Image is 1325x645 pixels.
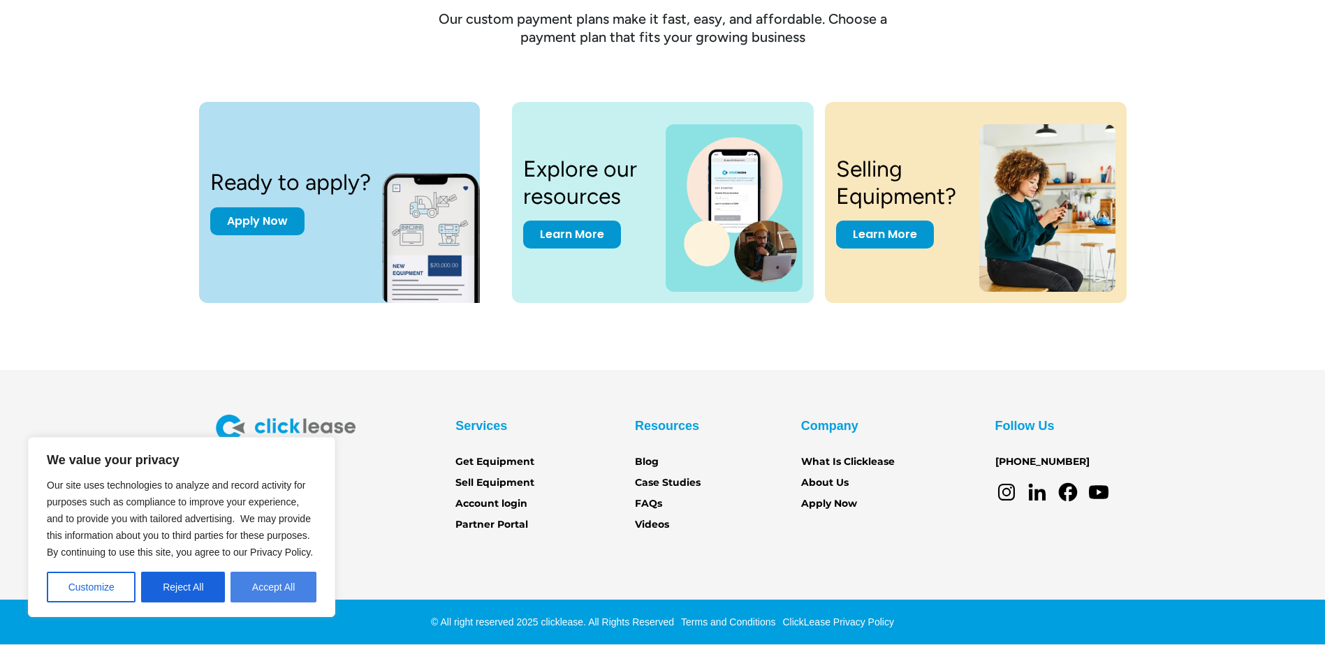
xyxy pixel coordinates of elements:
div: © All right reserved 2025 clicklease. All Rights Reserved [431,615,674,629]
span: Our site uses technologies to analyze and record activity for purposes such as compliance to impr... [47,480,313,558]
a: Account login [455,496,527,512]
h3: Selling Equipment? [836,156,963,209]
a: Learn More [836,221,934,249]
img: a woman sitting on a stool looking at her cell phone [979,124,1115,292]
a: Partner Portal [455,517,528,533]
div: Services [455,415,507,437]
button: Customize [47,572,136,602]
div: Resources [635,415,699,437]
p: We value your privacy [47,452,316,468]
div: We value your privacy [28,437,335,617]
h3: Explore our resources [523,156,650,209]
a: Blog [635,454,659,470]
a: Learn More [523,221,621,249]
a: Get Equipment [455,454,534,470]
div: Our custom payment plans make it fast, easy, and affordable. Choose a payment plan that fits your... [418,10,907,46]
a: ClickLease Privacy Policy [779,616,894,628]
a: What Is Clicklease [801,454,895,470]
a: About Us [801,475,849,491]
button: Reject All [141,572,225,602]
a: Apply Now [210,207,305,235]
div: Follow Us [995,415,1055,437]
a: Sell Equipment [455,475,534,491]
img: a photo of a man on a laptop and a cell phone [666,124,802,292]
a: FAQs [635,496,662,512]
img: Clicklease logo [216,415,356,441]
a: Videos [635,517,669,533]
button: Accept All [230,572,316,602]
a: Case Studies [635,475,701,491]
a: [PHONE_NUMBER] [995,454,1090,470]
a: Apply Now [801,496,857,512]
a: Terms and Conditions [678,616,775,628]
div: Company [801,415,858,437]
h3: Ready to apply? [210,169,371,195]
img: New equipment quote on the screen of a smart phone [382,158,505,303]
